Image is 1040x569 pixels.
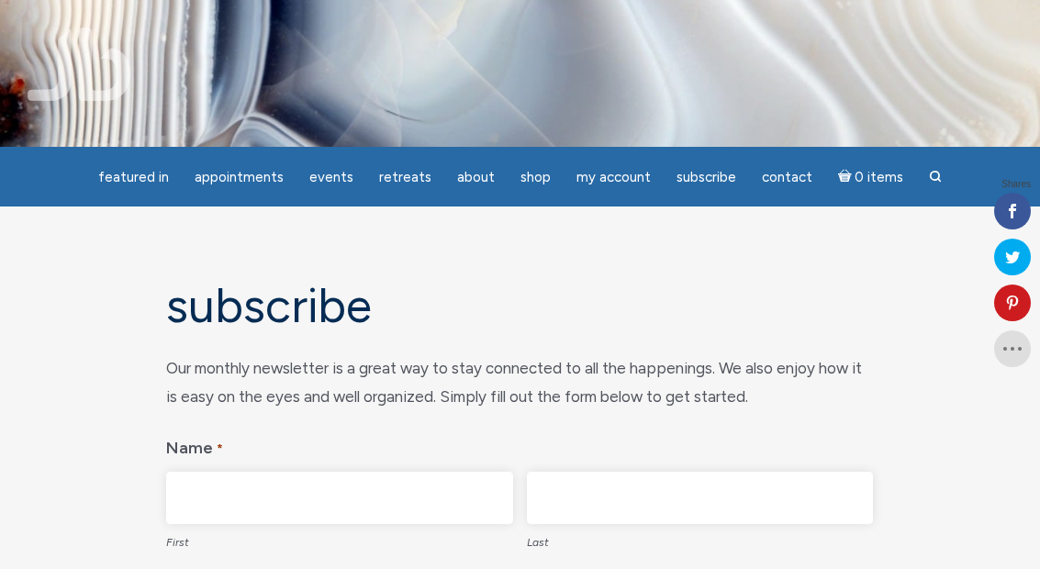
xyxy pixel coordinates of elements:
a: Contact [751,160,823,195]
a: Shop [509,160,562,195]
a: My Account [565,160,662,195]
span: 0 items [855,171,903,184]
span: Shop [520,169,551,185]
legend: Name [166,425,873,464]
img: Jamie Butler. The Everyday Medium [28,28,131,101]
span: Appointments [195,169,284,185]
span: Shares [1001,180,1031,189]
span: About [457,169,495,185]
span: Events [309,169,353,185]
span: My Account [576,169,651,185]
a: About [446,160,506,195]
span: Subscribe [677,169,736,185]
a: Appointments [184,160,295,195]
h1: Subscribe [166,280,873,332]
i: Cart [838,169,855,185]
label: First [166,524,512,557]
span: Retreats [379,169,431,185]
span: featured in [98,169,169,185]
a: featured in [87,160,180,195]
a: Retreats [368,160,442,195]
span: Contact [762,169,812,185]
div: Our monthly newsletter is a great way to stay connected to all the happenings. We also enjoy how ... [166,354,873,410]
a: Subscribe [665,160,747,195]
a: Events [298,160,364,195]
a: Cart0 items [827,158,915,195]
label: Last [527,524,873,557]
